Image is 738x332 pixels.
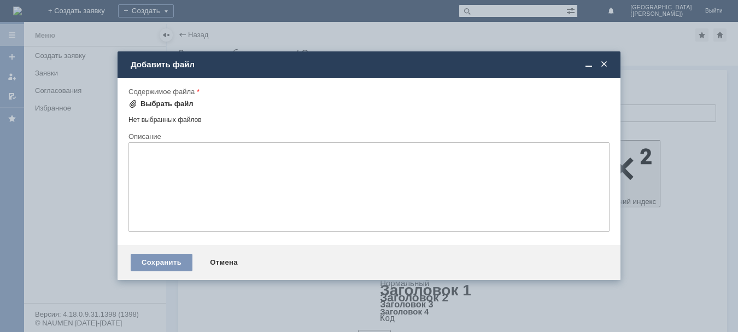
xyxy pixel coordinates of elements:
[128,112,610,124] div: Нет выбранных файлов
[4,4,160,13] div: просьба удалить отложенные чеки
[131,60,610,69] div: Добавить файл
[140,100,194,108] div: Выбрать файл
[128,88,607,95] div: Содержимое файла
[583,60,594,69] span: Свернуть (Ctrl + M)
[599,60,610,69] span: Закрыть
[128,133,607,140] div: Описание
